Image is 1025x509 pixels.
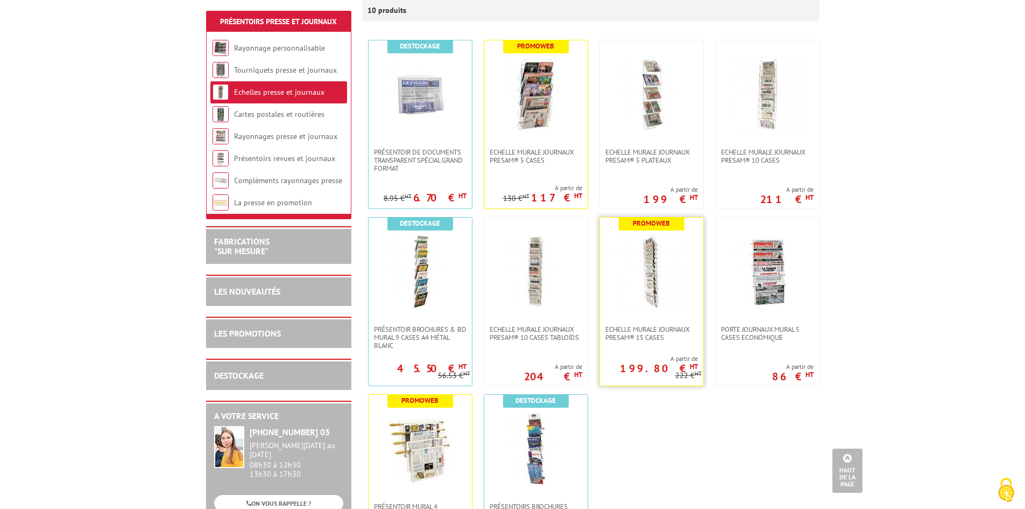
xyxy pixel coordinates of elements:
b: Promoweb [517,41,554,51]
img: Echelle murale journaux Presam® 15 cases [614,234,689,309]
p: 56.53 € [438,372,470,380]
a: Porte Journaux Mural 5 cases Economique [716,325,819,341]
sup: HT [463,369,470,377]
img: PRÉSENTOIR DE DOCUMENTS TRANSPARENT SPÉCIAL GRAND FORMAT [383,57,458,132]
sup: HT [805,193,814,202]
span: PRÉSENTOIR DE DOCUMENTS TRANSPARENT SPÉCIAL GRAND FORMAT [374,148,466,172]
img: Echelles presse et journaux [213,84,229,100]
sup: HT [574,191,582,200]
p: 222 € [675,372,702,380]
p: 199 € [644,196,698,203]
img: Rayonnages presse et journaux [213,128,229,144]
img: Echelle murale journaux Presam® 5 cases [498,57,574,132]
button: Cookies (fenêtre modale) [987,472,1025,509]
img: Cookies (fenêtre modale) [993,477,1020,504]
a: Echelle murale journaux Presam® 15 cases [600,325,703,341]
sup: HT [458,362,466,371]
img: Présentoir Brochures & BD mural 9 cases A4 métal blanc [383,234,458,309]
b: Destockage [400,219,440,228]
span: Echelle murale journaux Presam® 15 cases [605,325,698,341]
a: FABRICATIONS"Sur Mesure" [214,236,270,256]
a: PRÉSENTOIR DE DOCUMENTS TRANSPARENT SPÉCIAL GRAND FORMAT [369,148,472,172]
a: Présentoirs Presse et Journaux [220,17,337,26]
p: 45.50 € [397,365,466,372]
a: Présentoirs revues et journaux [234,154,335,163]
p: 211 € [760,196,814,203]
span: Présentoir Brochures & BD mural 9 cases A4 métal blanc [374,325,466,350]
img: Présentoir mural 4 baguettes à journaux [383,411,458,486]
p: 8.95 € [384,194,412,203]
img: Présentoirs brochures muraux juxtaposables [498,411,574,486]
img: Cartes postales et routières [213,106,229,122]
img: Rayonnage personnalisable [213,40,229,56]
a: La presse en promotion [234,198,312,207]
img: Echelle murale journaux Presam® 10 cases [730,57,805,132]
strong: [PHONE_NUMBER] 03 [250,427,330,437]
a: Rayonnages presse et journaux [234,131,337,141]
a: LES NOUVEAUTÉS [214,286,280,297]
p: 130 € [503,194,529,203]
a: LES PROMOTIONS [214,328,281,339]
b: Destockage [400,41,440,51]
p: 86 € [772,373,814,380]
sup: HT [405,192,412,200]
p: 204 € [524,373,582,380]
img: Echelle murale journaux Presam® 5 plateaux [614,57,689,132]
span: Echelle murale journaux Presam® 10 cases [721,148,814,164]
span: Echelle murale journaux Presam® 5 plateaux [605,148,698,164]
sup: HT [522,192,529,200]
a: Haut de la page [832,449,863,493]
sup: HT [805,370,814,379]
sup: HT [690,362,698,371]
span: Porte Journaux Mural 5 cases Economique [721,325,814,341]
span: A partir de [524,362,582,371]
img: Tourniquets presse et journaux [213,62,229,78]
a: Echelle murale journaux Presam® 10 cases tabloïds [484,325,588,341]
sup: HT [574,370,582,379]
b: Promoweb [633,219,670,228]
div: [PERSON_NAME][DATE] au [DATE] [250,441,343,459]
a: Echelle murale journaux Presam® 10 cases [716,148,819,164]
img: Echelle murale journaux Presam® 10 cases tabloïds [498,234,574,309]
span: A partir de [600,354,698,363]
b: Destockage [515,396,556,405]
h2: A votre service [214,412,343,421]
img: La presse en promotion [213,194,229,211]
p: 199.80 € [620,365,698,372]
sup: HT [690,193,698,202]
span: Echelle murale journaux Presam® 10 cases tabloïds [490,325,582,341]
a: Echelles presse et journaux [234,87,324,97]
span: A partir de [503,184,582,192]
sup: HT [458,191,466,200]
a: DESTOCKAGE [214,370,264,381]
p: 117 € [531,194,582,201]
img: Présentoirs revues et journaux [213,150,229,166]
a: Tourniquets presse et journaux [234,65,337,75]
a: Echelle murale journaux Presam® 5 cases [484,148,588,164]
span: A partir de [772,362,814,371]
a: Compléments rayonnages presse [234,176,342,185]
img: Porte Journaux Mural 5 cases Economique [730,234,805,309]
sup: HT [695,369,702,377]
span: A partir de [644,185,698,194]
a: Rayonnage personnalisable [234,43,325,53]
div: 08h30 à 12h30 13h30 à 17h30 [250,441,343,478]
img: widget-service.jpg [214,426,244,468]
span: A partir de [760,185,814,194]
p: 6.70 € [413,194,466,201]
b: Promoweb [401,396,439,405]
img: Compléments rayonnages presse [213,172,229,189]
a: Echelle murale journaux Presam® 5 plateaux [600,148,703,164]
span: Echelle murale journaux Presam® 5 cases [490,148,582,164]
a: Cartes postales et routières [234,109,324,119]
a: Présentoir Brochures & BD mural 9 cases A4 métal blanc [369,325,472,350]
